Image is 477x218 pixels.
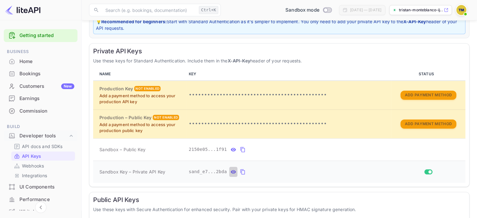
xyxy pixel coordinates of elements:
p: Add a payment method to access your production public key [99,122,184,134]
div: Customers [19,83,74,90]
span: Sandbox – Public Key [99,146,146,153]
div: Switch to Production mode [283,7,334,14]
h6: Production Key [99,85,133,92]
p: Use these keys with Secure Authentication for enhanced security. Pair with your private keys for ... [93,206,465,213]
table: private api keys table [93,68,465,183]
div: Performance [19,196,74,203]
div: Developer tools [19,132,68,140]
img: Tristan monteblanco [456,5,466,15]
a: Add Payment Method [400,92,456,97]
div: Commission [19,108,74,115]
div: New [61,83,74,89]
div: Home [19,58,74,65]
span: Sandbox mode [285,7,320,14]
span: Business [4,48,77,55]
div: Home [4,56,77,68]
a: Bookings [4,68,77,79]
input: Search (e.g. bookings, documentation) [102,4,196,16]
div: Earnings [19,95,74,102]
a: Add Payment Method [400,121,456,126]
div: Not enabled [153,115,179,120]
a: Earnings [4,93,77,104]
div: UI Components [4,181,77,193]
div: Performance [4,194,77,206]
h6: Production – Public Key [99,114,151,121]
a: UI Components [4,181,77,193]
div: Webhooks [11,161,75,170]
strong: X-API-Key [403,19,426,24]
h6: Public API Keys [93,196,465,204]
span: Build [4,123,77,130]
a: Webhooks [14,162,72,169]
button: Add Payment Method [400,91,456,100]
p: ••••••••••••••••••••••••••••••••••••••••••••• [189,91,389,99]
th: NAME [93,68,186,81]
p: 💡 Start with Standard Authentication as it's simpler to implement. You only need to add your priv... [96,18,463,31]
strong: X-API-Key [227,58,250,63]
span: sand_e7...2bda [189,168,227,175]
div: Earnings [4,93,77,105]
button: Collapse navigation [35,202,46,213]
td: Sandbox Key – Private API Key [93,161,186,183]
p: Integrations [22,172,47,179]
p: API docs and SDKs [22,143,63,150]
a: Performance [4,194,77,205]
img: LiteAPI logo [5,5,40,15]
p: Use these keys for Standard Authentication. Include them in the header of your requests. [93,57,465,64]
div: Integrations [11,171,75,180]
a: Whitelabel [4,206,77,217]
p: API Keys [22,153,41,159]
th: STATUS [391,68,465,81]
div: Getting started [4,29,77,42]
div: Not enabled [134,86,161,91]
div: [DATE] — [DATE] [350,7,381,13]
a: Getting started [19,32,74,39]
div: UI Components [19,183,74,191]
p: Webhooks [22,162,44,169]
div: Whitelabel [19,208,74,215]
div: Bookings [4,68,77,80]
strong: Recommended for beginners: [101,19,167,24]
a: Integrations [14,172,72,179]
div: Developer tools [4,130,77,141]
p: tristan-monteblanco-ij... [399,7,443,13]
a: API docs and SDKs [14,143,72,150]
div: Bookings [19,70,74,77]
button: Add Payment Method [400,120,456,129]
th: KEY [186,68,391,81]
a: API Keys [14,153,72,159]
div: API Keys [11,152,75,161]
p: Add a payment method to access your production API key [99,93,184,105]
a: Home [4,56,77,67]
div: API docs and SDKs [11,142,75,151]
a: Commission [4,105,77,117]
span: 2150e05...1f91 [189,146,227,153]
a: CustomersNew [4,80,77,92]
h6: Private API Keys [93,47,465,55]
p: ••••••••••••••••••••••••••••••••••••••••••••• [189,120,389,128]
div: Ctrl+K [199,6,218,14]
